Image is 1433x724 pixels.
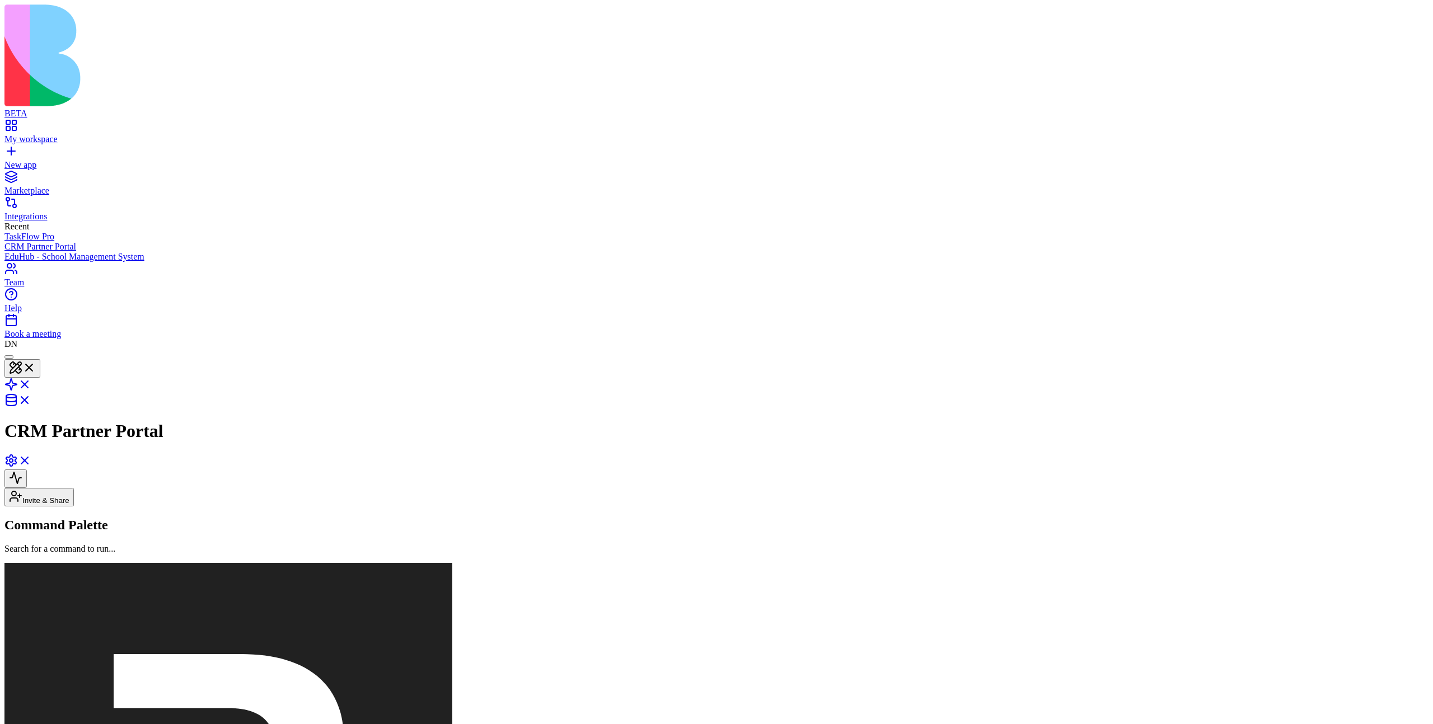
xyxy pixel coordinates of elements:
[4,518,1429,533] h2: Command Palette
[4,160,1429,170] div: New app
[4,242,1429,252] a: CRM Partner Portal
[4,176,1429,196] a: Marketplace
[4,278,1429,288] div: Team
[4,339,17,349] span: DN
[4,319,1429,339] a: Book a meeting
[4,488,74,506] button: Invite & Share
[4,267,1429,288] a: Team
[4,150,1429,170] a: New app
[4,222,29,231] span: Recent
[4,186,1429,196] div: Marketplace
[4,421,1429,441] h1: CRM Partner Portal
[4,544,1429,554] p: Search for a command to run...
[4,4,455,106] img: logo
[4,329,1429,339] div: Book a meeting
[4,252,1429,262] a: EduHub - School Management System
[4,134,1429,144] div: My workspace
[4,124,1429,144] a: My workspace
[4,232,1429,242] a: TaskFlow Pro
[4,293,1429,313] a: Help
[4,303,1429,313] div: Help
[4,98,1429,119] a: BETA
[4,109,1429,119] div: BETA
[4,211,1429,222] div: Integrations
[4,201,1429,222] a: Integrations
